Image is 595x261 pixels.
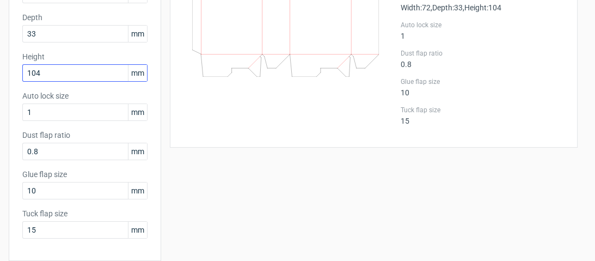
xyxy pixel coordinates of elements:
[401,106,564,125] div: 15
[22,208,148,219] label: Tuck flap size
[22,12,148,23] label: Depth
[22,169,148,180] label: Glue flap size
[128,26,147,42] span: mm
[128,183,147,199] span: mm
[431,3,463,12] span: , Depth : 33
[128,65,147,81] span: mm
[463,3,501,12] span: , Height : 104
[401,21,564,29] label: Auto lock size
[128,222,147,238] span: mm
[401,49,564,58] label: Dust flap ratio
[22,90,148,101] label: Auto lock size
[401,49,564,69] div: 0.8
[22,51,148,62] label: Height
[128,143,147,160] span: mm
[401,3,431,12] span: Width : 72
[22,130,148,141] label: Dust flap ratio
[401,77,564,86] label: Glue flap size
[401,106,564,114] label: Tuck flap size
[401,21,564,40] div: 1
[128,104,147,120] span: mm
[401,77,564,97] div: 10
